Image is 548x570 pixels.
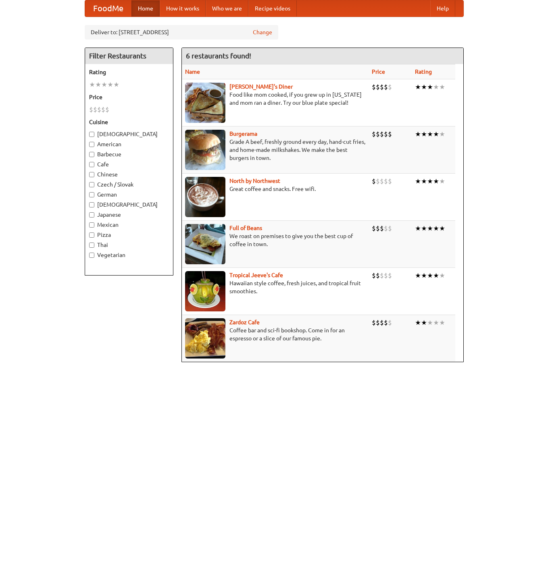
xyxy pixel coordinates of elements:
[380,177,384,186] li: $
[384,318,388,327] li: $
[415,177,421,186] li: ★
[388,224,392,233] li: $
[384,130,388,139] li: $
[89,191,169,199] label: German
[185,318,225,359] img: zardoz.jpg
[85,48,173,64] h4: Filter Restaurants
[380,83,384,91] li: $
[388,177,392,186] li: $
[248,0,297,17] a: Recipe videos
[388,130,392,139] li: $
[415,83,421,91] li: ★
[89,180,169,189] label: Czech / Slovak
[388,318,392,327] li: $
[372,177,376,186] li: $
[89,170,169,178] label: Chinese
[372,271,376,280] li: $
[384,177,388,186] li: $
[421,318,427,327] li: ★
[206,0,248,17] a: Who we are
[185,224,225,264] img: beans.jpg
[185,326,365,342] p: Coffee bar and sci-fi bookshop. Come in for an espresso or a slice of our famous pie.
[89,142,94,147] input: American
[229,131,257,137] a: Burgerama
[160,0,206,17] a: How it works
[89,150,169,158] label: Barbecue
[229,319,260,325] b: Zardoz Cafe
[372,224,376,233] li: $
[89,212,94,218] input: Japanese
[376,271,380,280] li: $
[427,224,433,233] li: ★
[427,130,433,139] li: ★
[439,83,445,91] li: ★
[229,225,262,231] b: Full of Beans
[439,318,445,327] li: ★
[439,271,445,280] li: ★
[229,83,293,90] a: [PERSON_NAME]'s Diner
[380,318,384,327] li: $
[372,130,376,139] li: $
[433,83,439,91] li: ★
[433,271,439,280] li: ★
[376,224,380,233] li: $
[89,130,169,138] label: [DEMOGRAPHIC_DATA]
[101,80,107,89] li: ★
[439,224,445,233] li: ★
[89,105,93,114] li: $
[89,241,169,249] label: Thai
[421,83,427,91] li: ★
[376,130,380,139] li: $
[185,130,225,170] img: burgerama.jpg
[105,105,109,114] li: $
[427,83,433,91] li: ★
[89,222,94,228] input: Mexican
[376,177,380,186] li: $
[89,140,169,148] label: American
[427,271,433,280] li: ★
[433,177,439,186] li: ★
[89,253,94,258] input: Vegetarian
[185,83,225,123] img: sallys.jpg
[376,318,380,327] li: $
[229,272,283,278] a: Tropical Jeeve's Cafe
[89,93,169,101] h5: Price
[89,68,169,76] h5: Rating
[89,182,94,187] input: Czech / Slovak
[89,202,94,207] input: [DEMOGRAPHIC_DATA]
[415,271,421,280] li: ★
[113,80,119,89] li: ★
[185,279,365,295] p: Hawaiian style coffee, fresh juices, and tropical fruit smoothies.
[415,130,421,139] li: ★
[384,271,388,280] li: $
[185,185,365,193] p: Great coffee and snacks. Free wifi.
[89,160,169,168] label: Cafe
[229,178,280,184] b: North by Northwest
[380,271,384,280] li: $
[384,83,388,91] li: $
[131,0,160,17] a: Home
[89,221,169,229] label: Mexican
[89,201,169,209] label: [DEMOGRAPHIC_DATA]
[439,177,445,186] li: ★
[388,83,392,91] li: $
[439,130,445,139] li: ★
[89,251,169,259] label: Vegetarian
[427,318,433,327] li: ★
[89,192,94,197] input: German
[415,224,421,233] li: ★
[97,105,101,114] li: $
[384,224,388,233] li: $
[89,243,94,248] input: Thai
[415,68,432,75] a: Rating
[186,52,251,60] ng-pluralize: 6 restaurants found!
[380,224,384,233] li: $
[421,130,427,139] li: ★
[430,0,455,17] a: Help
[421,271,427,280] li: ★
[185,232,365,248] p: We roast on premises to give you the best cup of coffee in town.
[101,105,105,114] li: $
[185,271,225,311] img: jeeves.jpg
